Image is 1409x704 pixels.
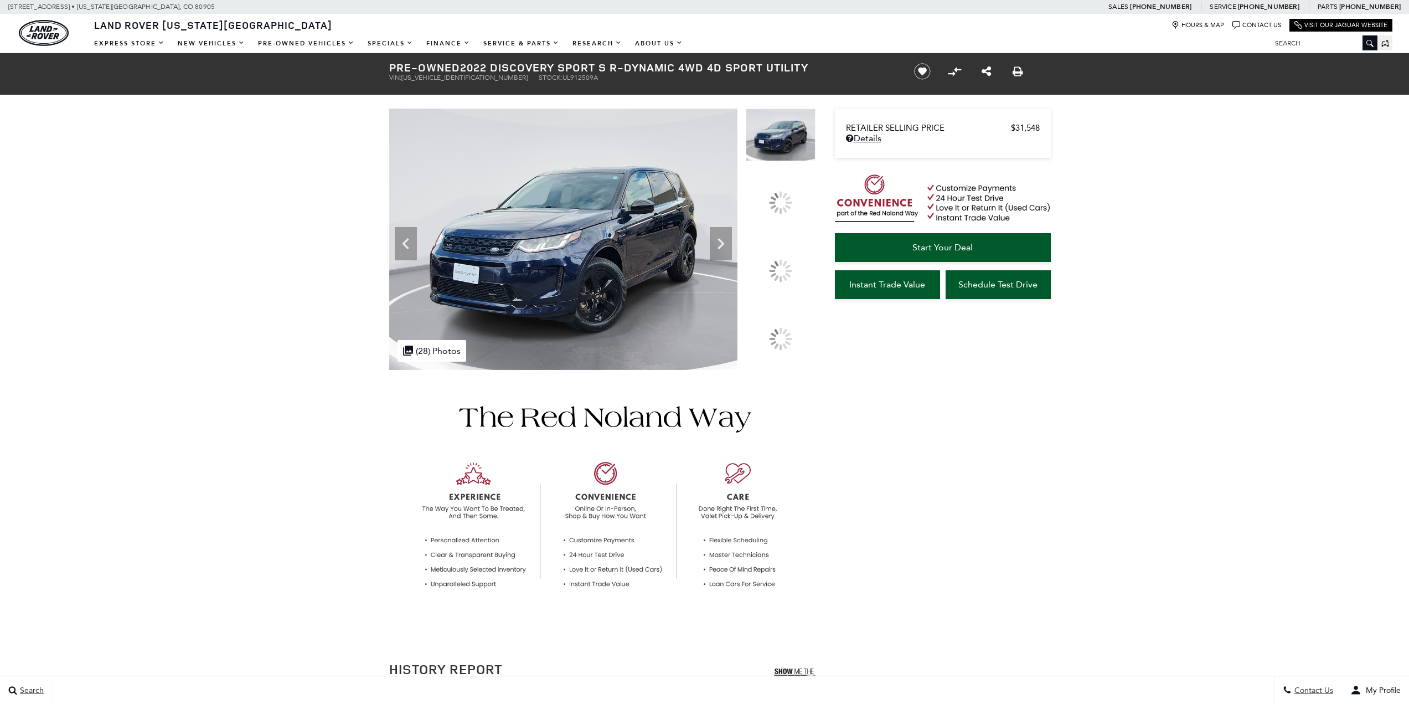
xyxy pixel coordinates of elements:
img: Land Rover [19,20,69,46]
a: Instant Trade Value [835,270,940,299]
button: user-profile-menu [1342,676,1409,704]
a: About Us [628,34,689,53]
span: My Profile [1361,686,1401,695]
span: Contact Us [1292,686,1333,695]
span: Land Rover [US_STATE][GEOGRAPHIC_DATA] [94,18,332,32]
span: Stock: [539,74,562,81]
span: VIN: [389,74,401,81]
span: Schedule Test Drive [958,279,1038,290]
a: Contact Us [1232,21,1281,29]
a: Schedule Test Drive [946,270,1051,299]
span: Start Your Deal [912,242,973,253]
a: EXPRESS STORE [87,34,171,53]
a: Hours & Map [1171,21,1224,29]
a: [PHONE_NUMBER] [1238,2,1299,11]
img: Show me the Carfax [774,662,816,690]
span: Retailer Selling Price [846,123,1011,133]
a: Service & Parts [477,34,566,53]
a: Start Your Deal [835,233,1051,262]
a: Retailer Selling Price $31,548 [846,123,1040,133]
span: $31,548 [1011,123,1040,133]
a: land-rover [19,20,69,46]
a: Pre-Owned Vehicles [251,34,361,53]
a: Share this Pre-Owned 2022 Discovery Sport S R-Dynamic 4WD 4D Sport Utility [982,65,991,78]
h1: 2022 Discovery Sport S R-Dynamic 4WD 4D Sport Utility [389,61,896,74]
a: Land Rover [US_STATE][GEOGRAPHIC_DATA] [87,18,339,32]
img: Used 2022 Portofino Blue Metallic Land Rover S R-Dynamic image 1 [746,109,816,161]
a: Print this Pre-Owned 2022 Discovery Sport S R-Dynamic 4WD 4D Sport Utility [1013,65,1023,78]
a: New Vehicles [171,34,251,53]
span: [US_VEHICLE_IDENTIFICATION_NUMBER] [401,74,528,81]
a: [PHONE_NUMBER] [1339,2,1401,11]
a: [STREET_ADDRESS] • [US_STATE][GEOGRAPHIC_DATA], CO 80905 [8,3,215,11]
span: Instant Trade Value [849,279,925,290]
button: Save vehicle [910,63,935,80]
span: Service [1210,3,1236,11]
div: (28) Photos [398,340,466,362]
strong: Pre-Owned [389,60,460,75]
a: Finance [420,34,477,53]
h2: History Report [389,662,502,676]
a: [PHONE_NUMBER] [1130,2,1191,11]
a: Details [846,133,1040,143]
input: Search [1267,37,1377,50]
nav: Main Navigation [87,34,689,53]
span: Parts [1318,3,1338,11]
a: Specials [361,34,420,53]
a: Visit Our Jaguar Website [1294,21,1387,29]
span: UL912509A [562,74,598,81]
span: Search [17,686,44,695]
button: Compare vehicle [946,63,963,80]
a: Research [566,34,628,53]
img: Used 2022 Portofino Blue Metallic Land Rover S R-Dynamic image 1 [389,109,737,370]
span: Sales [1108,3,1128,11]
